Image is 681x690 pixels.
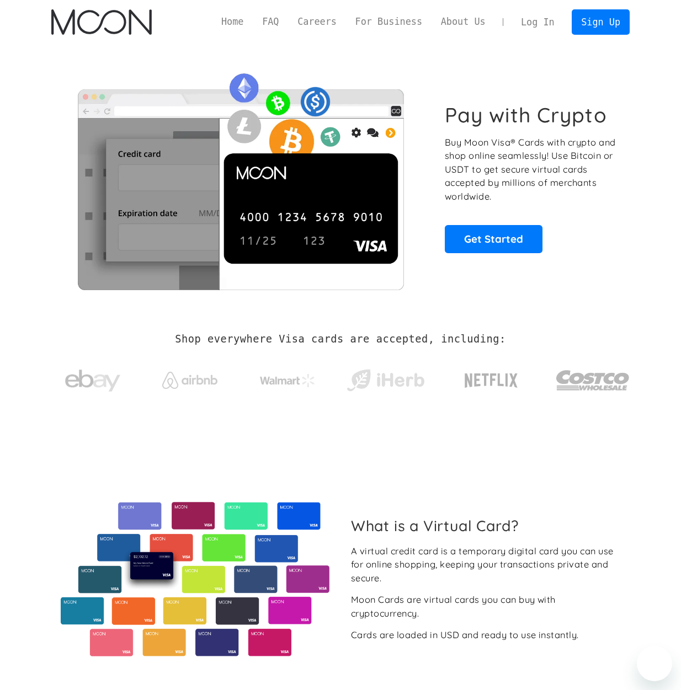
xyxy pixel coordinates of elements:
[512,10,563,34] a: Log In
[351,517,621,534] h2: What is a Virtual Card?
[556,360,630,401] img: Costco
[346,15,432,29] a: For Business
[344,355,427,400] a: iHerb
[351,593,621,620] div: Moon Cards are virtual cards you can buy with cryptocurrency.
[637,646,672,681] iframe: Pulsante per aprire la finestra di messaggistica
[445,225,542,253] a: Get Started
[344,366,427,395] img: iHerb
[432,15,495,29] a: About Us
[149,361,231,394] a: Airbnb
[162,372,217,389] img: Airbnb
[260,374,315,387] img: Walmart
[288,15,345,29] a: Careers
[59,502,331,656] img: Virtual cards from Moon
[51,9,151,35] a: home
[572,9,629,34] a: Sign Up
[247,363,329,393] a: Walmart
[253,15,288,29] a: FAQ
[212,15,253,29] a: Home
[175,333,506,345] h2: Shop everywhere Visa cards are accepted, including:
[442,356,541,400] a: Netflix
[556,349,630,406] a: Costco
[65,363,120,398] img: ebay
[51,66,429,290] img: Moon Cards let you spend your crypto anywhere Visa is accepted.
[51,9,151,35] img: Moon Logo
[445,136,618,204] p: Buy Moon Visa® Cards with crypto and shop online seamlessly! Use Bitcoin or USDT to get secure vi...
[51,352,134,404] a: ebay
[464,367,519,394] img: Netflix
[351,544,621,585] div: A virtual credit card is a temporary digital card you can use for online shopping, keeping your t...
[351,628,579,642] div: Cards are loaded in USD and ready to use instantly.
[445,103,607,127] h1: Pay with Crypto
